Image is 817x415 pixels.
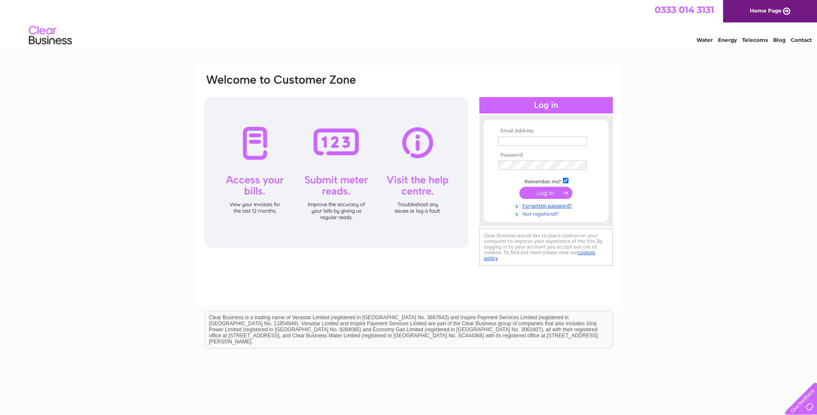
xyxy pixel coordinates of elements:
[28,22,72,49] img: logo.png
[773,37,786,43] a: Blog
[479,228,613,266] div: Clear Business would like to place cookies on your computer to improve your experience of the sit...
[519,187,572,199] input: Submit
[496,152,596,158] th: Password:
[718,37,737,43] a: Energy
[498,209,596,217] a: Not registered?
[696,37,713,43] a: Water
[496,128,596,134] th: Email Address:
[742,37,768,43] a: Telecoms
[655,4,714,15] a: 0333 014 3131
[205,5,612,42] div: Clear Business is a trading name of Verastar Limited (registered in [GEOGRAPHIC_DATA] No. 3667643...
[484,249,595,261] a: cookies policy
[498,201,596,209] a: Forgotten password?
[496,176,596,185] td: Remember me?
[791,37,812,43] a: Contact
